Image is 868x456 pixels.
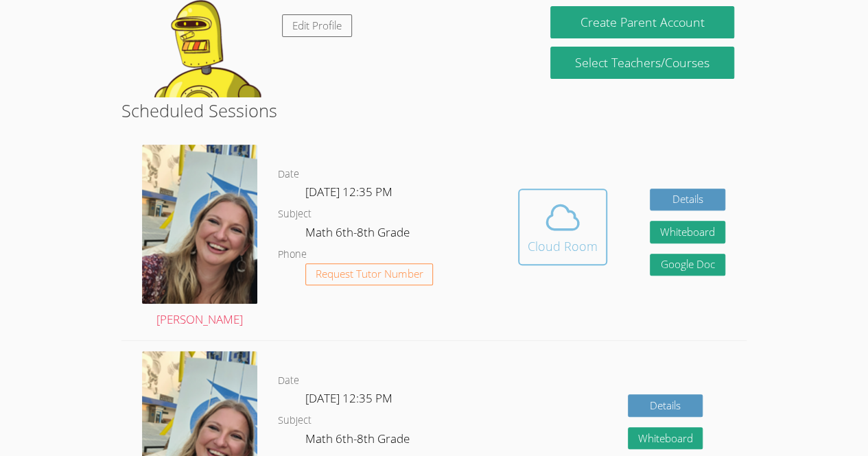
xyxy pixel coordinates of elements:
dt: Date [278,372,299,389]
a: Details [628,394,703,417]
a: Edit Profile [282,14,352,37]
a: [PERSON_NAME] [142,145,257,330]
button: Cloud Room [518,189,607,265]
dd: Math 6th-8th Grade [305,429,412,453]
dt: Subject [278,412,312,429]
dt: Subject [278,206,312,223]
span: [DATE] 12:35 PM [305,184,392,200]
button: Whiteboard [628,427,703,450]
dd: Math 6th-8th Grade [305,223,412,246]
h2: Scheduled Sessions [121,97,747,123]
button: Create Parent Account [550,6,734,38]
img: sarah.png [142,145,257,304]
a: Google Doc [650,254,725,276]
button: Whiteboard [650,221,725,243]
a: Details [650,189,725,211]
dt: Date [278,166,299,183]
span: Request Tutor Number [316,269,423,279]
div: Cloud Room [528,237,598,256]
span: [DATE] 12:35 PM [305,390,392,406]
dt: Phone [278,246,307,263]
a: Select Teachers/Courses [550,47,734,79]
button: Request Tutor Number [305,263,434,286]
